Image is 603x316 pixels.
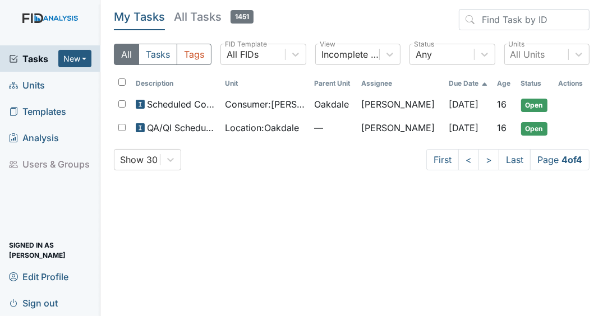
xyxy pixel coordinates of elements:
span: Oakdale [314,97,349,111]
th: Toggle SortBy [131,74,220,93]
th: Actions [554,74,590,93]
span: — [314,121,353,134]
span: Analysis [9,129,59,146]
button: Tasks [139,44,177,65]
span: 16 [497,122,507,133]
div: All Units [510,48,545,61]
input: Toggle All Rows Selected [118,78,126,86]
th: Toggle SortBy [492,74,516,93]
span: Edit Profile [9,268,68,285]
button: All [114,44,139,65]
strong: 4 of 4 [561,154,582,165]
a: First [426,149,459,170]
a: < [458,149,479,170]
a: Tasks [9,52,58,66]
th: Toggle SortBy [444,74,492,93]
span: [DATE] [449,122,478,133]
h5: All Tasks [174,9,254,25]
span: Location : Oakdale [225,121,299,134]
span: Sign out [9,294,58,312]
a: Last [499,149,531,170]
span: Page [530,149,590,170]
button: New [58,50,92,67]
span: QA/QI Scheduled Inspection [147,121,216,134]
td: [PERSON_NAME] [357,117,445,140]
span: Open [521,99,547,112]
button: Tags [177,44,211,65]
td: [PERSON_NAME] [357,93,445,117]
h5: My Tasks [114,9,165,25]
span: [DATE] [449,99,478,110]
th: Toggle SortBy [310,74,357,93]
th: Toggle SortBy [517,74,554,93]
a: > [478,149,499,170]
span: Consumer : [PERSON_NAME] [225,97,305,111]
span: Signed in as [PERSON_NAME] [9,241,91,259]
th: Toggle SortBy [220,74,310,93]
span: Open [521,122,547,136]
input: Find Task by ID [459,9,590,30]
span: 16 [497,99,507,110]
div: All FIDs [227,48,259,61]
div: Show 30 [120,153,158,166]
span: Scheduled Consumer Chart Review [147,97,216,111]
div: Incomplete Tasks [321,48,380,61]
span: Templates [9,103,66,120]
nav: task-pagination [426,149,590,170]
span: Units [9,76,45,94]
div: Type filter [114,44,211,65]
div: Any [416,48,432,61]
span: 1451 [231,10,254,24]
th: Assignee [357,74,445,93]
